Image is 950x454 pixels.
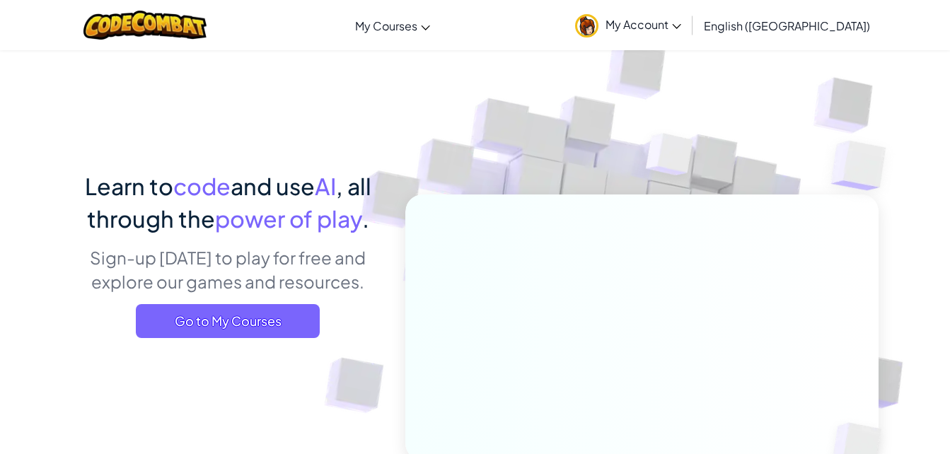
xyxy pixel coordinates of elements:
img: Overlap cubes [619,105,721,211]
span: code [173,172,231,200]
img: avatar [575,14,598,37]
img: CodeCombat logo [83,11,207,40]
span: . [362,204,369,233]
span: AI [315,172,336,200]
img: Overlap cubes [803,106,925,226]
span: My Courses [355,18,417,33]
span: Learn to [85,172,173,200]
span: English ([GEOGRAPHIC_DATA]) [704,18,870,33]
a: English ([GEOGRAPHIC_DATA]) [697,6,877,45]
span: and use [231,172,315,200]
span: power of play [215,204,362,233]
a: My Courses [348,6,437,45]
a: Go to My Courses [136,304,320,338]
span: My Account [606,17,681,32]
a: My Account [568,3,688,47]
p: Sign-up [DATE] to play for free and explore our games and resources. [72,245,384,293]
